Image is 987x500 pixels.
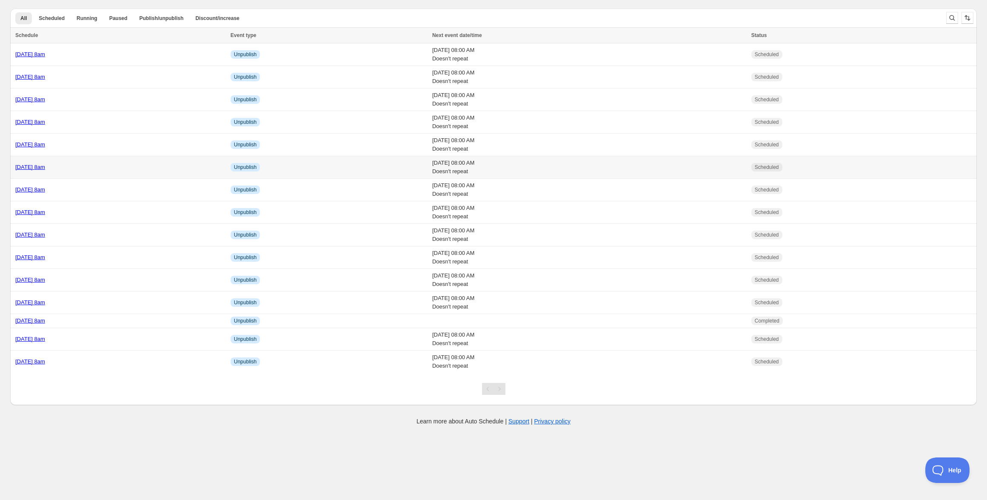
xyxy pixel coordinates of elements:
button: Search and filter results [946,12,958,24]
span: Unpublish [234,209,257,216]
td: [DATE] 08:00 AM Doesn't repeat [430,156,749,179]
iframe: Toggle Customer Support [925,457,970,483]
td: [DATE] 08:00 AM Doesn't repeat [430,201,749,224]
a: [DATE] 8am [15,254,45,260]
span: Unpublish [234,96,257,103]
span: Unpublish [234,74,257,80]
td: [DATE] 08:00 AM Doesn't repeat [430,89,749,111]
span: Scheduled [755,209,779,216]
span: Scheduled [755,141,779,148]
span: Publish/unpublish [139,15,183,22]
span: Unpublish [234,277,257,283]
span: Scheduled [755,277,779,283]
td: [DATE] 08:00 AM Doesn't repeat [430,246,749,269]
a: [DATE] 8am [15,317,45,324]
a: [DATE] 8am [15,186,45,193]
span: Completed [755,317,779,324]
p: Learn more about Auto Schedule | | [416,417,571,426]
td: [DATE] 08:00 AM Doesn't repeat [430,179,749,201]
a: [DATE] 8am [15,299,45,306]
span: Paused [109,15,128,22]
span: Running [77,15,97,22]
td: [DATE] 08:00 AM Doesn't repeat [430,134,749,156]
td: [DATE] 08:00 AM Doesn't repeat [430,328,749,351]
span: Unpublish [234,51,257,58]
nav: Pagination [482,383,505,395]
span: Scheduled [755,186,779,193]
td: [DATE] 08:00 AM Doesn't repeat [430,351,749,373]
a: [DATE] 8am [15,336,45,342]
span: Scheduled [755,74,779,80]
span: Unpublish [234,186,257,193]
span: Unpublish [234,299,257,306]
span: Unpublish [234,231,257,238]
td: [DATE] 08:00 AM Doesn't repeat [430,224,749,246]
a: [DATE] 8am [15,96,45,103]
span: Unpublish [234,358,257,365]
span: Discount/increase [195,15,239,22]
span: Scheduled [755,254,779,261]
span: Status [751,32,767,38]
span: Scheduled [755,96,779,103]
a: Support [508,418,529,425]
span: Next event date/time [432,32,482,38]
td: [DATE] 08:00 AM Doesn't repeat [430,269,749,291]
td: [DATE] 08:00 AM Doesn't repeat [430,111,749,134]
span: Scheduled [755,336,779,343]
span: Scheduled [755,231,779,238]
a: [DATE] 8am [15,277,45,283]
button: Sort the results [961,12,973,24]
span: Scheduled [755,358,779,365]
span: Scheduled [755,51,779,58]
a: Privacy policy [534,418,571,425]
span: Scheduled [755,299,779,306]
span: Unpublish [234,119,257,126]
span: Unpublish [234,317,257,324]
span: Event type [231,32,257,38]
td: [DATE] 08:00 AM Doesn't repeat [430,66,749,89]
span: Schedule [15,32,38,38]
a: [DATE] 8am [15,358,45,365]
a: [DATE] 8am [15,231,45,238]
span: Unpublish [234,336,257,343]
span: Unpublish [234,254,257,261]
a: [DATE] 8am [15,74,45,80]
td: [DATE] 08:00 AM Doesn't repeat [430,291,749,314]
a: [DATE] 8am [15,119,45,125]
td: [DATE] 08:00 AM Doesn't repeat [430,43,749,66]
span: Scheduled [39,15,65,22]
span: Unpublish [234,141,257,148]
span: Scheduled [755,119,779,126]
span: Scheduled [755,164,779,171]
a: [DATE] 8am [15,141,45,148]
span: All [20,15,27,22]
a: [DATE] 8am [15,209,45,215]
span: Unpublish [234,164,257,171]
a: [DATE] 8am [15,164,45,170]
a: [DATE] 8am [15,51,45,57]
